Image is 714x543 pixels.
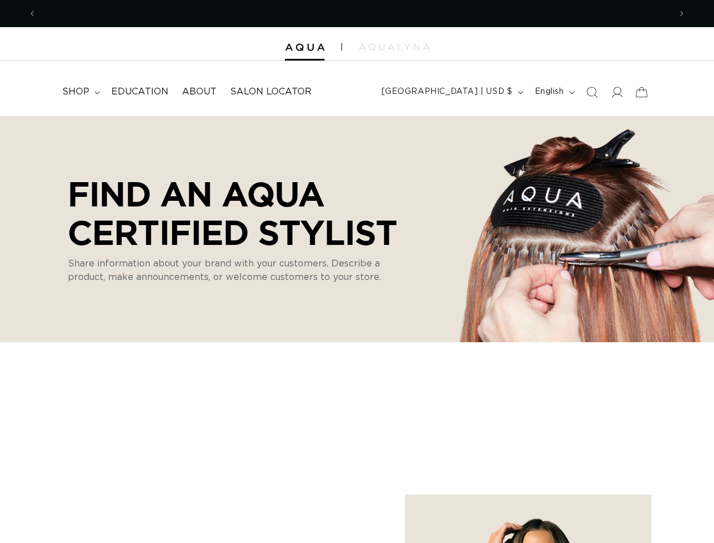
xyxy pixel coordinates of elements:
a: About [175,79,223,105]
span: [GEOGRAPHIC_DATA] | USD $ [382,86,513,98]
summary: Search [579,80,604,105]
button: Next announcement [669,3,694,24]
a: Salon Locator [223,79,318,105]
button: English [528,81,579,103]
span: Education [111,86,168,98]
a: Education [105,79,175,105]
span: About [182,86,217,98]
img: aqualyna.com [359,44,430,50]
button: [GEOGRAPHIC_DATA] | USD $ [375,81,528,103]
p: Share information about your brand with your customers. Describe a product, make announcements, o... [68,257,396,284]
img: Aqua Hair Extensions [285,44,324,51]
span: shop [62,86,89,98]
p: Find an AQUA Certified Stylist [68,174,413,251]
summary: shop [55,79,105,105]
button: Previous announcement [20,3,45,24]
span: English [535,86,564,98]
span: Salon Locator [230,86,311,98]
